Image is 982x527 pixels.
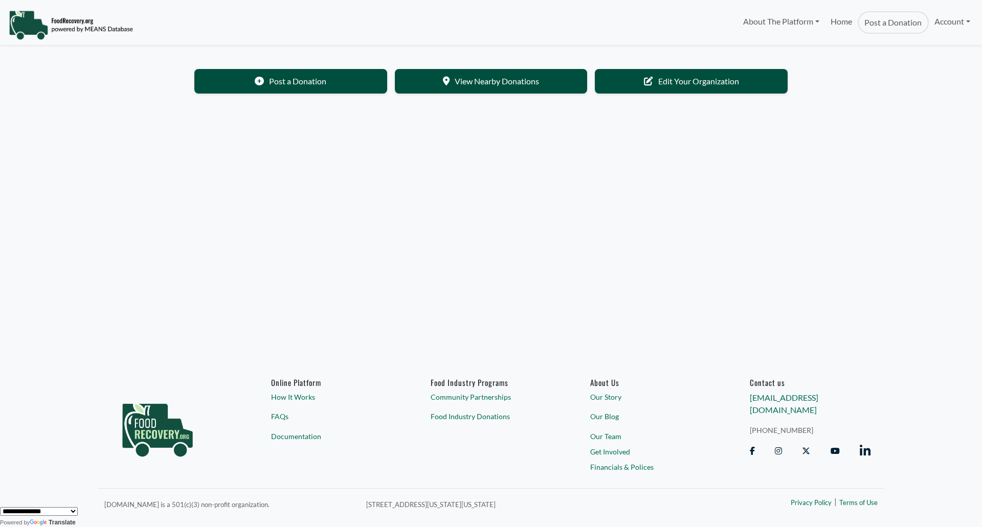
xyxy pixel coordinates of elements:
img: NavigationLogo_FoodRecovery-91c16205cd0af1ed486a0f1a7774a6544ea792ac00100771e7dd3ec7c0e58e41.png [9,10,133,40]
a: Post a Donation [858,11,928,34]
a: [EMAIL_ADDRESS][DOMAIN_NAME] [750,393,818,415]
a: Financials & Polices [590,461,711,472]
a: About The Platform [737,11,824,32]
a: [PHONE_NUMBER] [750,425,871,436]
span: | [834,495,837,508]
a: Home [825,11,858,34]
a: Get Involved [590,446,711,457]
a: Our Story [590,392,711,402]
h6: Contact us [750,378,871,387]
a: About Us [590,378,711,387]
a: Privacy Policy [791,498,832,508]
a: Edit Your Organization [595,69,788,94]
a: Documentation [271,431,392,442]
a: Community Partnerships [431,392,551,402]
img: Google Translate [30,519,49,526]
a: Account [929,11,976,32]
a: Terms of Use [839,498,878,508]
a: Post a Donation [194,69,387,94]
a: FAQs [271,411,392,422]
p: [DOMAIN_NAME] is a 501(c)(3) non-profit organization. [104,498,354,510]
a: Our Team [590,431,711,442]
a: Our Blog [590,411,711,422]
img: food_recovery_green_logo-76242d7a27de7ed26b67be613a865d9c9037ba317089b267e0515145e5e51427.png [111,378,204,475]
p: [STREET_ADDRESS][US_STATE][US_STATE] [366,498,681,510]
h6: Online Platform [271,378,392,387]
h6: Food Industry Programs [431,378,551,387]
a: View Nearby Donations [395,69,588,94]
a: Food Industry Donations [431,411,551,422]
a: How It Works [271,392,392,402]
a: Translate [30,519,76,526]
